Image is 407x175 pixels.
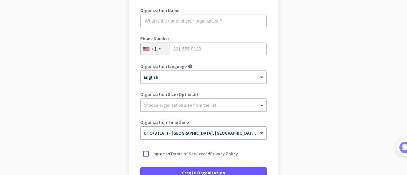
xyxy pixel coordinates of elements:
i: help [188,64,192,69]
label: Organization Size (Optional) [140,92,267,97]
p: I agree to and [152,151,238,157]
input: 201-555-0123 [140,43,267,55]
label: Organization Time Zone [140,120,267,125]
a: Privacy Policy [210,151,238,157]
div: +1 [151,46,157,52]
label: Phone Number [140,36,267,41]
input: What is the name of your organization? [140,15,267,27]
label: Organization language [140,64,187,69]
a: Terms of Service [170,151,203,157]
label: Organization Name [140,8,267,13]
